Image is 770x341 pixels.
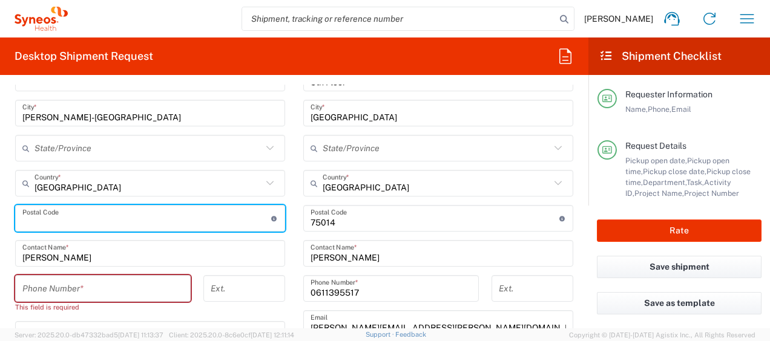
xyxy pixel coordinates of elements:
span: [DATE] 11:13:37 [118,331,163,339]
div: This field is required [15,302,191,313]
span: Request Details [625,141,686,151]
button: Save as template [597,292,762,314]
h2: Desktop Shipment Request [15,49,153,63]
a: Support [366,331,396,338]
span: Project Name, [634,189,684,198]
span: Phone, [648,105,671,114]
input: Shipment, tracking or reference number [242,7,556,30]
span: Client: 2025.20.0-8c6e0cf [169,331,294,339]
span: Requester Information [625,89,712,99]
span: Server: 2025.20.0-db47332bad5 [15,331,163,339]
span: Email [671,105,691,114]
span: Department, [643,178,686,187]
span: Pickup close date, [643,167,706,176]
a: Feedback [395,331,426,338]
button: Rate [597,219,762,242]
span: Copyright © [DATE]-[DATE] Agistix Inc., All Rights Reserved [569,330,755,340]
span: Pickup open date, [625,156,687,165]
span: Task, [686,178,704,187]
span: [DATE] 12:11:14 [251,331,294,339]
span: Name, [625,105,648,114]
span: Project Number [684,189,739,198]
button: Save shipment [597,256,762,278]
span: [PERSON_NAME] [584,13,653,24]
h2: Shipment Checklist [599,49,722,63]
